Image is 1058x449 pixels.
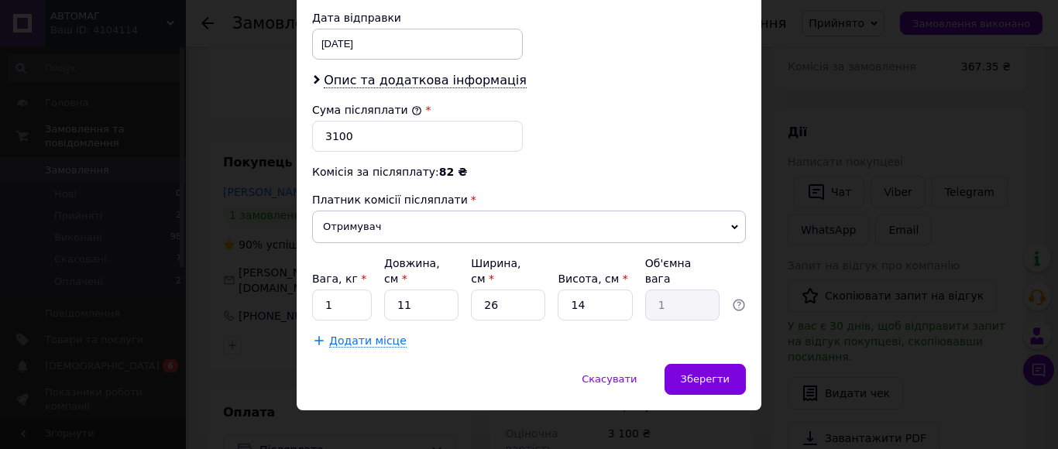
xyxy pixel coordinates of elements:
[558,272,627,285] label: Висота, см
[312,104,422,116] label: Сума післяплати
[439,166,467,178] span: 82 ₴
[312,211,746,243] span: Отримувач
[645,255,720,286] div: Об'ємна вага
[471,257,520,285] label: Ширина, см
[681,373,730,385] span: Зберегти
[582,373,637,385] span: Скасувати
[312,10,523,26] div: Дата відправки
[312,272,366,285] label: Вага, кг
[312,194,468,206] span: Платник комісії післяплати
[329,334,407,348] span: Додати місце
[312,164,746,180] div: Комісія за післяплату:
[324,73,527,88] span: Опис та додаткова інформація
[384,257,440,285] label: Довжина, см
